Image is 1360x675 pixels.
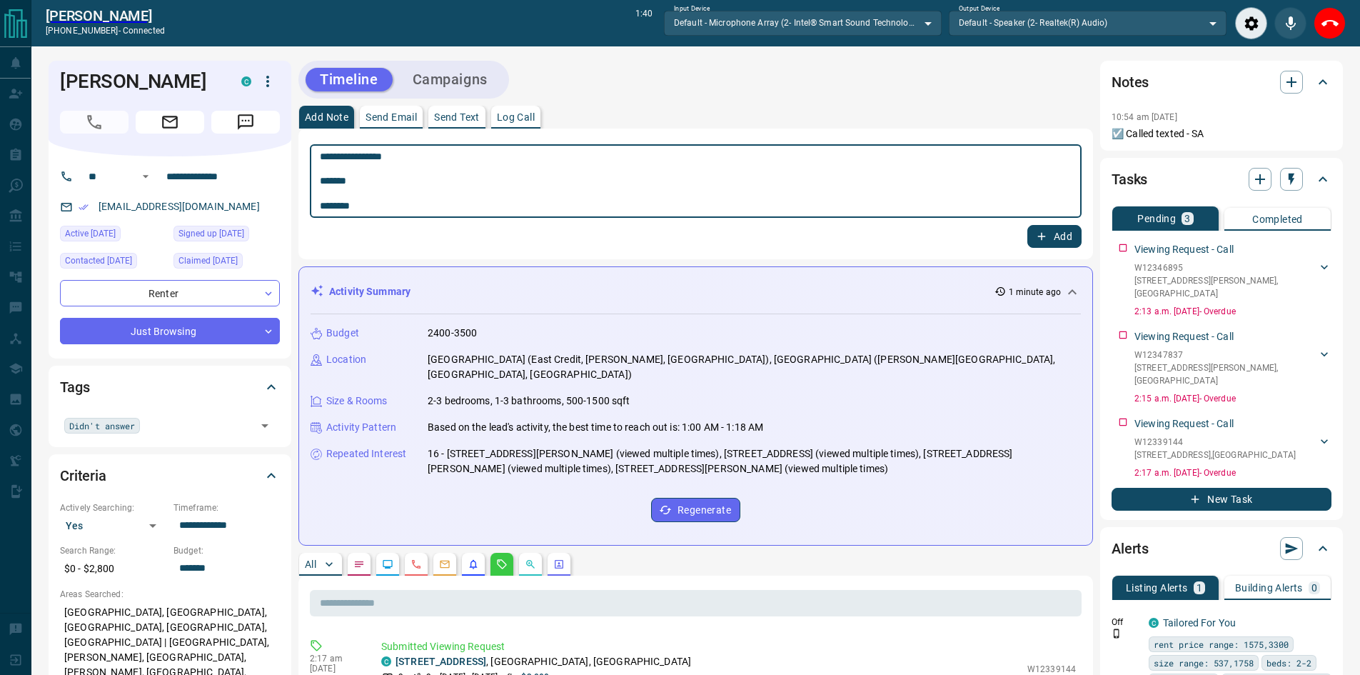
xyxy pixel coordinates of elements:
div: condos.ca [241,76,251,86]
div: condos.ca [381,656,391,666]
span: Contacted [DATE] [65,254,132,268]
p: Send Text [434,112,480,122]
svg: Calls [410,559,422,570]
p: Send Email [366,112,417,122]
div: W12347837[STREET_ADDRESS][PERSON_NAME],[GEOGRAPHIC_DATA] [1134,346,1331,390]
p: Budget: [173,544,280,557]
p: Activity Pattern [326,420,396,435]
span: Didn't answer [69,419,135,433]
div: Thu Oct 19 2023 [60,253,166,273]
p: Budget [326,326,359,341]
p: [STREET_ADDRESS][PERSON_NAME] , [GEOGRAPHIC_DATA] [1134,361,1317,387]
h2: Tags [60,376,89,399]
div: Thu Oct 05 2023 [173,253,280,273]
svg: Notes [353,559,365,570]
p: 2:17 a.m. [DATE] - Overdue [1134,466,1331,479]
div: Sat Feb 17 2018 [173,226,280,246]
div: W12346895[STREET_ADDRESS][PERSON_NAME],[GEOGRAPHIC_DATA] [1134,259,1331,303]
div: Yes [60,514,166,537]
a: [STREET_ADDRESS] [396,656,486,667]
span: Call [60,111,129,134]
p: Size & Rooms [326,394,388,409]
p: 2400-3500 [428,326,477,341]
p: Viewing Request - Call [1134,416,1234,431]
div: End Call [1314,7,1346,39]
p: 10:54 am [DATE] [1112,112,1177,122]
h2: Alerts [1112,537,1149,560]
div: Tags [60,370,280,404]
p: Submitted Viewing Request [381,639,1076,654]
span: Message [211,111,280,134]
span: connected [123,26,165,36]
div: Mute [1274,7,1306,39]
svg: Listing Alerts [468,559,479,570]
div: Activity Summary1 minute ago [311,279,1081,305]
p: Log Call [497,112,535,122]
button: Open [255,416,275,436]
div: Alerts [1112,531,1331,566]
a: [PERSON_NAME] [46,7,165,24]
p: Viewing Request - Call [1134,242,1234,257]
p: [GEOGRAPHIC_DATA] (East Credit, [PERSON_NAME], [GEOGRAPHIC_DATA]), [GEOGRAPHIC_DATA] ([PERSON_NAM... [428,352,1081,382]
div: Renter [60,280,280,306]
p: 1:40 [635,7,653,39]
p: 2:17 am [310,654,360,664]
div: Just Browsing [60,318,280,344]
p: Search Range: [60,544,166,557]
h1: [PERSON_NAME] [60,70,220,93]
p: Completed [1252,214,1303,224]
button: Campaigns [398,68,502,91]
p: Based on the lead's activity, the best time to reach out is: 1:00 AM - 1:18 AM [428,420,763,435]
p: ☑️ Called texted - SA [1112,126,1331,141]
p: [PHONE_NUMBER] - [46,24,165,37]
p: 0 [1311,583,1317,593]
svg: Requests [496,559,508,570]
p: Activity Summary [329,284,410,299]
a: Tailored For You [1163,617,1236,629]
p: 2:13 a.m. [DATE] - Overdue [1134,305,1331,318]
p: Viewing Request - Call [1134,329,1234,344]
button: Timeline [306,68,393,91]
p: , [GEOGRAPHIC_DATA], [GEOGRAPHIC_DATA] [396,654,691,669]
p: 2-3 bedrooms, 1-3 bathrooms, 500-1500 sqft [428,394,630,409]
p: Timeframe: [173,501,280,514]
h2: Criteria [60,464,106,487]
div: Notes [1112,65,1331,99]
div: Sat Aug 16 2025 [60,226,166,246]
p: Off [1112,616,1140,629]
p: W12346895 [1134,261,1317,274]
p: Add Note [305,112,348,122]
svg: Emails [439,559,450,570]
p: W12347837 [1134,349,1317,361]
p: [DATE] [310,664,360,674]
p: Repeated Interest [326,446,406,461]
p: $0 - $2,800 [60,557,166,581]
div: W12339144[STREET_ADDRESS],[GEOGRAPHIC_DATA] [1134,433,1331,464]
span: rent price range: 1575,3300 [1154,637,1289,651]
p: [STREET_ADDRESS] , [GEOGRAPHIC_DATA] [1134,449,1296,461]
svg: Lead Browsing Activity [382,559,393,570]
span: beds: 2-2 [1266,656,1311,670]
button: Open [137,168,154,185]
p: Areas Searched: [60,588,280,601]
span: size range: 537,1758 [1154,656,1254,670]
p: W12339144 [1134,436,1296,449]
div: Tasks [1112,162,1331,196]
div: Audio Settings [1235,7,1267,39]
span: Email [136,111,204,134]
p: Pending [1137,214,1176,224]
button: Add [1027,225,1082,248]
button: New Task [1112,488,1331,511]
svg: Email Verified [79,202,89,212]
svg: Push Notification Only [1112,629,1122,639]
span: Claimed [DATE] [178,254,238,268]
svg: Opportunities [525,559,536,570]
p: Building Alerts [1235,583,1303,593]
p: 2:15 a.m. [DATE] - Overdue [1134,392,1331,405]
span: Active [DATE] [65,226,116,241]
div: Default - Microphone Array (2- Intel® Smart Sound Technology for Digital Microphones) [664,11,942,35]
p: All [305,559,316,569]
p: 16 - [STREET_ADDRESS][PERSON_NAME] (viewed multiple times), [STREET_ADDRESS] (viewed multiple tim... [428,446,1081,476]
p: Actively Searching: [60,501,166,514]
button: Regenerate [651,498,740,522]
